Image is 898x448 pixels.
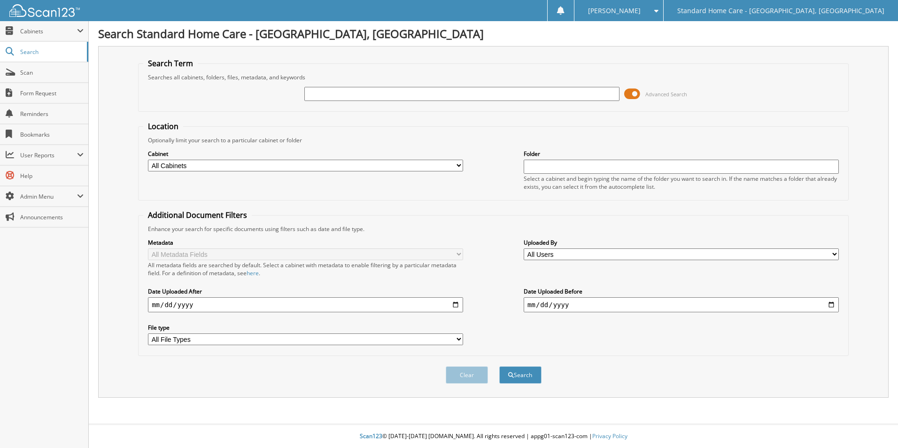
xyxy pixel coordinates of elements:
label: Date Uploaded Before [524,287,839,295]
span: Help [20,172,84,180]
input: end [524,297,839,312]
span: Scan123 [360,432,382,440]
div: Select a cabinet and begin typing the name of the folder you want to search in. If the name match... [524,175,839,191]
div: Enhance your search for specific documents using filters such as date and file type. [143,225,844,233]
span: User Reports [20,151,77,159]
input: start [148,297,463,312]
span: Cabinets [20,27,77,35]
span: Form Request [20,89,84,97]
span: Advanced Search [645,91,687,98]
img: scan123-logo-white.svg [9,4,80,17]
h1: Search Standard Home Care - [GEOGRAPHIC_DATA], [GEOGRAPHIC_DATA] [98,26,889,41]
span: Reminders [20,110,84,118]
label: Folder [524,150,839,158]
span: Announcements [20,213,84,221]
div: Searches all cabinets, folders, files, metadata, and keywords [143,73,844,81]
label: Date Uploaded After [148,287,463,295]
span: [PERSON_NAME] [588,8,641,14]
span: Standard Home Care - [GEOGRAPHIC_DATA], [GEOGRAPHIC_DATA] [677,8,884,14]
label: Uploaded By [524,239,839,247]
a: Privacy Policy [592,432,627,440]
div: © [DATE]-[DATE] [DOMAIN_NAME]. All rights reserved | appg01-scan123-com | [89,425,898,448]
span: Bookmarks [20,131,84,139]
legend: Additional Document Filters [143,210,252,220]
button: Search [499,366,542,384]
a: here [247,269,259,277]
div: Optionally limit your search to a particular cabinet or folder [143,136,844,144]
label: Metadata [148,239,463,247]
button: Clear [446,366,488,384]
label: Cabinet [148,150,463,158]
legend: Location [143,121,183,131]
legend: Search Term [143,58,198,69]
div: All metadata fields are searched by default. Select a cabinet with metadata to enable filtering b... [148,261,463,277]
span: Scan [20,69,84,77]
label: File type [148,324,463,332]
span: Admin Menu [20,193,77,201]
span: Search [20,48,82,56]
